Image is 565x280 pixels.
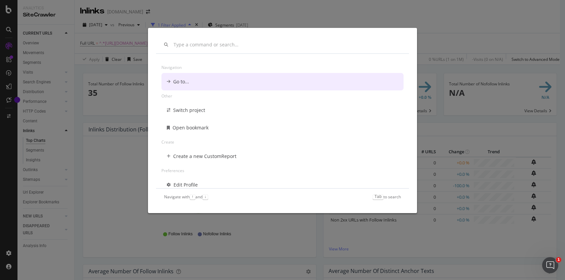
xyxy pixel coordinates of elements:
div: Navigation [161,62,404,73]
kbd: ↑ [190,194,195,200]
div: Edit Profile [174,182,198,188]
div: Create a new CustomReport [173,153,236,160]
div: Other [161,90,404,102]
kbd: Tab [373,194,383,200]
kbd: ↓ [202,194,208,200]
div: Go to... [173,78,189,85]
div: Preferences [161,165,404,176]
div: Create [161,136,404,148]
span: 1 [556,257,561,263]
input: Type a command or search… [174,42,401,48]
iframe: Intercom live chat [542,257,558,273]
div: modal [148,28,417,213]
div: Open bookmark [173,124,209,131]
div: Switch project [173,107,205,114]
div: to search [373,194,401,200]
div: Navigate with and [164,194,208,200]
